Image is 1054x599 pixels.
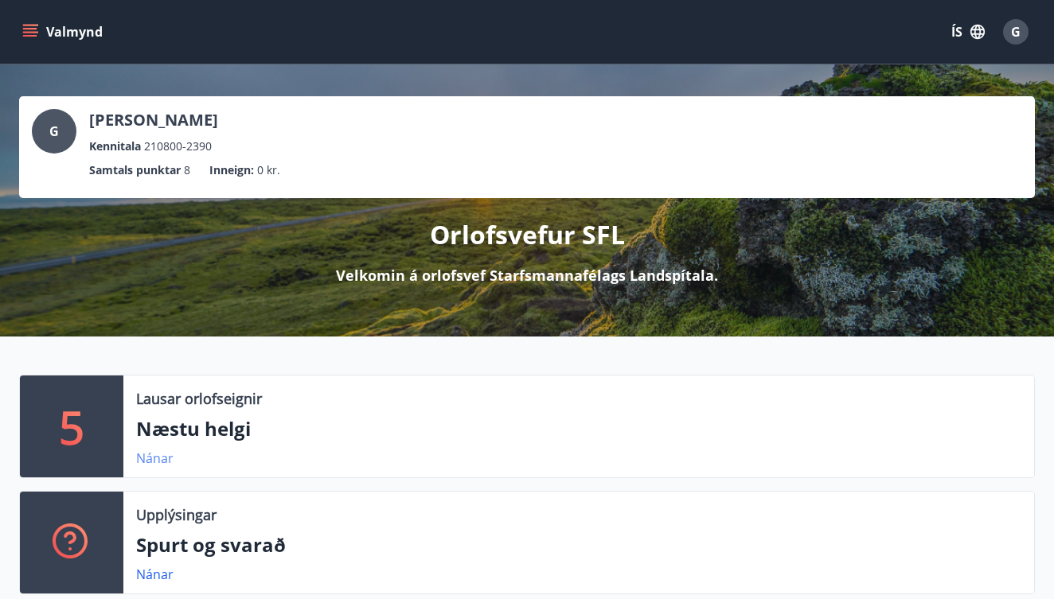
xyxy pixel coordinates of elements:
p: 5 [59,396,84,457]
button: G [997,13,1035,51]
button: menu [19,18,109,46]
p: Inneign : [209,161,254,179]
a: Nánar [136,566,174,583]
span: G [1011,23,1021,41]
p: Upplýsingar [136,504,217,525]
a: Nánar [136,449,174,467]
button: ÍS [943,18,993,46]
span: 210800-2390 [144,138,212,155]
p: Orlofsvefur SFL [430,217,625,252]
p: Velkomin á orlofsvef Starfsmannafélags Landspítala. [336,265,718,286]
p: Næstu helgi [136,415,1021,442]
p: Samtals punktar [89,161,181,179]
p: Kennitala [89,138,141,155]
p: Spurt og svarað [136,531,1021,558]
p: Lausar orlofseignir [136,388,262,409]
span: 8 [184,161,190,179]
p: [PERSON_NAME] [89,109,218,131]
span: 0 kr. [257,161,280,179]
span: G [49,123,59,140]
